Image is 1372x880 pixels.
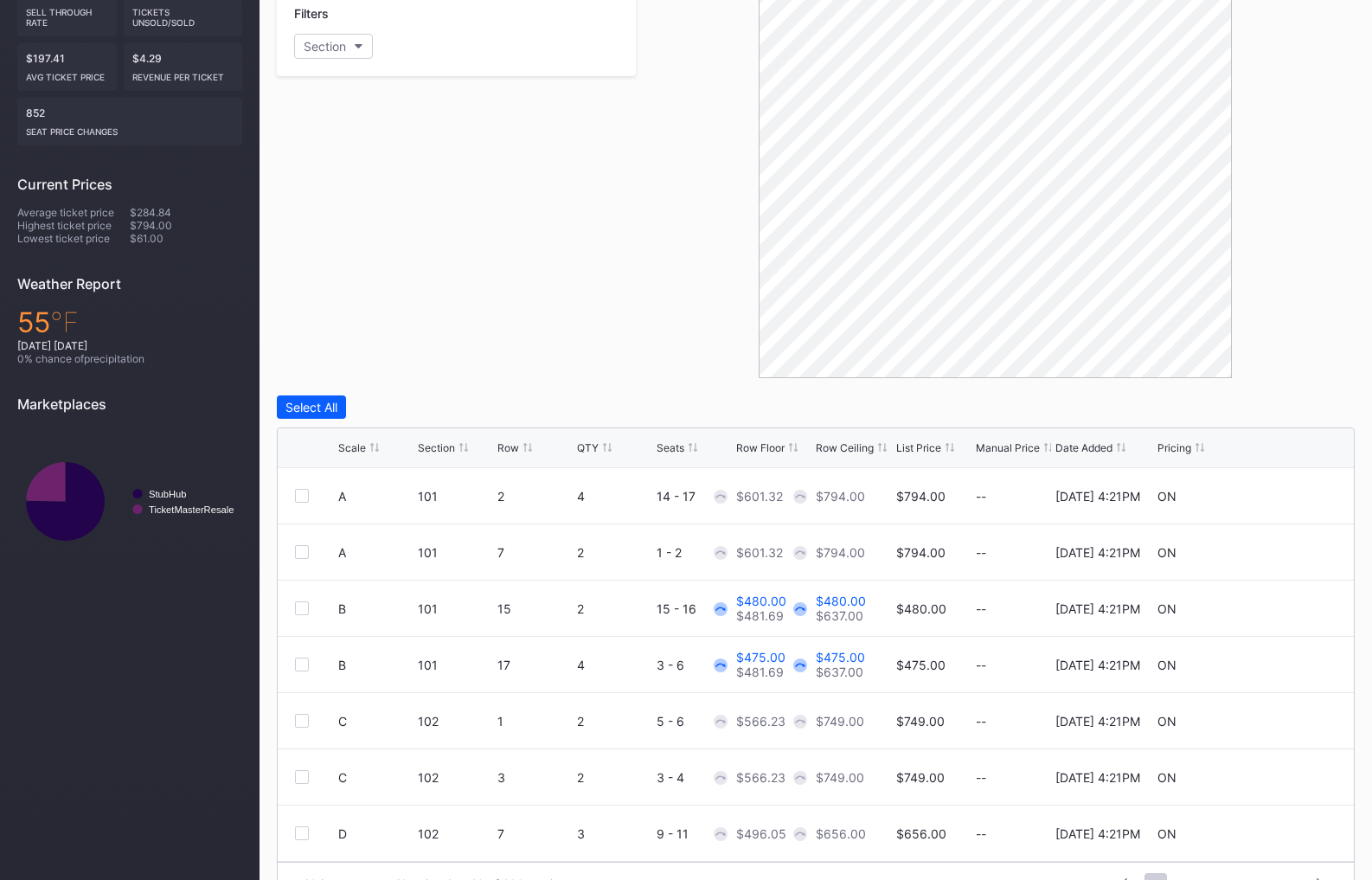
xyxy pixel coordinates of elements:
div: $480.00 [736,594,786,608]
div: $481.69 [736,608,786,623]
div: [DATE] 4:21PM [1055,601,1140,616]
div: 7 [497,545,573,560]
div: $749.00 [816,714,864,729]
div: Lowest ticket price [17,232,130,245]
div: -- [976,601,1051,616]
div: Manual Price [976,441,1040,454]
div: $197.41 [17,43,117,91]
div: 102 [418,826,493,841]
div: A [338,545,346,560]
div: $794.00 [896,545,946,560]
div: B [338,601,346,616]
div: Filters [294,6,619,21]
div: C [338,770,347,785]
div: 3 [497,770,573,785]
div: [DATE] 4:21PM [1055,714,1140,729]
div: [DATE] 4:21PM [1055,658,1140,672]
div: 17 [497,658,573,672]
div: 4 [577,489,652,504]
div: 2 [577,770,652,785]
div: $480.00 [896,601,946,616]
div: $496.05 [736,826,786,841]
div: 3 [577,826,652,841]
div: Pricing [1157,441,1191,454]
div: Current Prices [17,176,242,193]
div: Scale [338,441,366,454]
div: 14 - 17 [657,489,732,504]
div: 2 [577,545,652,560]
div: ON [1157,601,1176,616]
div: $794.00 [816,489,865,504]
div: $749.00 [816,770,864,785]
div: seat price changes [26,119,234,137]
div: [DATE] 4:21PM [1055,826,1140,841]
div: Revenue per ticket [132,65,234,82]
div: ON [1157,658,1176,672]
div: 15 - 16 [657,601,732,616]
div: 101 [418,658,493,672]
div: List Price [896,441,941,454]
div: 5 - 6 [657,714,732,729]
div: $637.00 [816,665,865,679]
div: $61.00 [130,232,242,245]
div: Row Ceiling [816,441,874,454]
div: $475.00 [736,650,785,665]
div: $601.32 [736,489,783,504]
div: ON [1157,770,1176,785]
div: 4 [577,658,652,672]
div: $481.69 [736,665,785,679]
div: -- [976,826,1051,841]
div: $749.00 [896,770,945,785]
div: C [338,714,347,729]
div: -- [976,770,1051,785]
div: $794.00 [896,489,946,504]
div: $475.00 [816,650,865,665]
div: -- [976,489,1051,504]
div: Section [304,39,346,54]
div: 101 [418,489,493,504]
div: 2 [497,489,573,504]
div: $566.23 [736,770,785,785]
div: $4.29 [124,43,243,91]
div: 3 - 4 [657,770,732,785]
div: Date Added [1055,441,1112,454]
div: 102 [418,714,493,729]
div: $601.32 [736,545,783,560]
text: TicketMasterResale [149,504,234,515]
div: 101 [418,601,493,616]
div: $794.00 [130,219,242,232]
div: $656.00 [896,826,946,841]
div: -- [976,658,1051,672]
div: Average ticket price [17,206,130,219]
div: 1 [497,714,573,729]
div: 7 [497,826,573,841]
div: [DATE] 4:21PM [1055,770,1140,785]
div: Row Floor [736,441,785,454]
div: ON [1157,826,1176,841]
div: Avg ticket price [26,65,108,82]
div: ON [1157,714,1176,729]
div: ON [1157,545,1176,560]
div: Weather Report [17,275,242,292]
div: [DATE] 4:21PM [1055,489,1140,504]
button: Section [294,34,373,59]
div: 101 [418,545,493,560]
div: [DATE] [DATE] [17,339,242,352]
div: 2 [577,601,652,616]
div: Highest ticket price [17,219,130,232]
button: Select All [277,395,346,419]
div: -- [976,545,1051,560]
div: 2 [577,714,652,729]
div: $480.00 [816,594,866,608]
div: $794.00 [816,545,865,560]
div: $566.23 [736,714,785,729]
div: 1 - 2 [657,545,732,560]
svg: Chart title [17,426,242,577]
div: D [338,826,347,841]
div: ON [1157,489,1176,504]
div: 9 - 11 [657,826,732,841]
div: Row [497,441,519,454]
div: 0 % chance of precipitation [17,352,242,365]
div: 102 [418,770,493,785]
span: ℉ [50,305,79,339]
